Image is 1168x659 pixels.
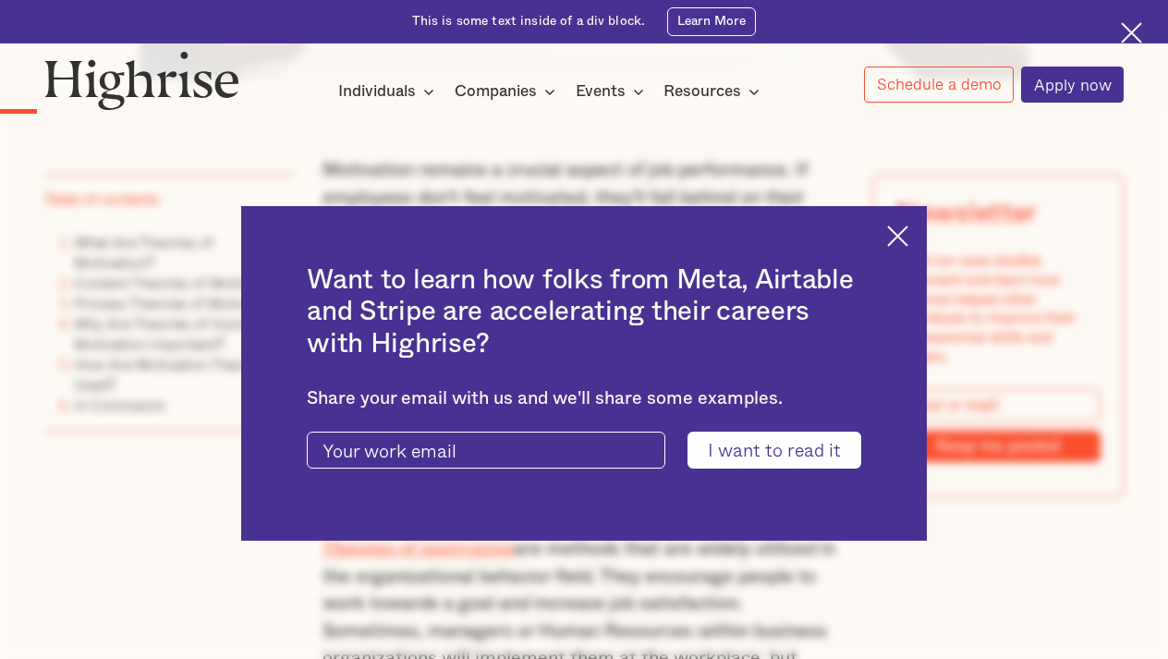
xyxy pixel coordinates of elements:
a: Apply now [1021,67,1124,103]
div: Companies [455,80,537,103]
img: Highrise logo [44,51,239,110]
form: current-ascender-blog-article-modal-form [307,432,861,468]
input: Your work email [307,432,665,468]
a: Learn More [667,7,757,36]
h2: Want to learn how folks from Meta, Airtable and Stripe are accelerating their careers with Highrise? [307,264,861,360]
div: Resources [663,80,765,103]
div: Individuals [338,80,440,103]
div: Companies [455,80,561,103]
img: Cross icon [887,226,908,247]
div: This is some text inside of a div block. [412,13,646,31]
a: Schedule a demo [864,67,1014,103]
img: Cross icon [1121,22,1142,43]
div: Individuals [338,80,416,103]
div: Resources [663,80,741,103]
div: Share your email with us and we'll share some examples. [307,388,861,409]
div: Events [576,80,626,103]
input: I want to read it [687,432,860,468]
div: Events [576,80,650,103]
